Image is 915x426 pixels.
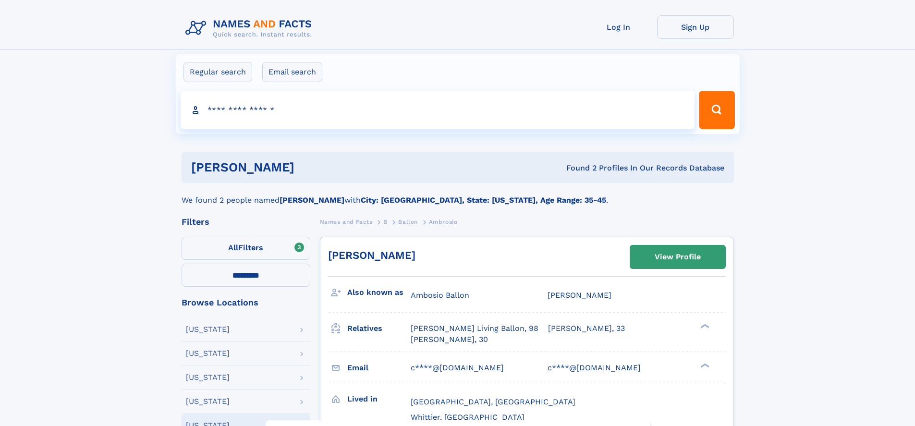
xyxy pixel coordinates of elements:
a: [PERSON_NAME], 33 [548,323,625,334]
div: ❯ [698,323,710,329]
h3: Lived in [347,391,411,407]
img: Logo Names and Facts [182,15,320,41]
div: Browse Locations [182,298,310,307]
div: ❯ [698,362,710,368]
div: We found 2 people named with . [182,183,734,206]
span: Whittier, [GEOGRAPHIC_DATA] [411,413,525,422]
span: All [228,243,238,252]
a: [PERSON_NAME] [328,249,415,261]
b: City: [GEOGRAPHIC_DATA], State: [US_STATE], Age Range: 35-45 [361,195,606,205]
span: Ambrosio [429,219,458,225]
a: View Profile [630,245,725,268]
input: search input [181,91,695,129]
a: Ballon [398,216,418,228]
h3: Email [347,360,411,376]
div: Found 2 Profiles In Our Records Database [430,163,724,173]
div: [US_STATE] [186,326,230,333]
label: Filters [182,237,310,260]
span: [GEOGRAPHIC_DATA], [GEOGRAPHIC_DATA] [411,397,575,406]
a: [PERSON_NAME] Living Ballon, 98 [411,323,538,334]
span: Ambosio Ballon [411,291,469,300]
h1: [PERSON_NAME] [191,161,430,173]
div: Filters [182,218,310,226]
span: Ballon [398,219,418,225]
b: [PERSON_NAME] [280,195,344,205]
div: View Profile [655,246,701,268]
a: Names and Facts [320,216,373,228]
span: [PERSON_NAME] [548,291,611,300]
h3: Relatives [347,320,411,337]
a: B [383,216,388,228]
label: Regular search [183,62,252,82]
a: Log In [580,15,657,39]
button: Search Button [699,91,734,129]
div: [US_STATE] [186,350,230,357]
a: [PERSON_NAME], 30 [411,334,488,345]
div: [US_STATE] [186,398,230,405]
h3: Also known as [347,284,411,301]
div: [US_STATE] [186,374,230,381]
label: Email search [262,62,322,82]
span: B [383,219,388,225]
a: Sign Up [657,15,734,39]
